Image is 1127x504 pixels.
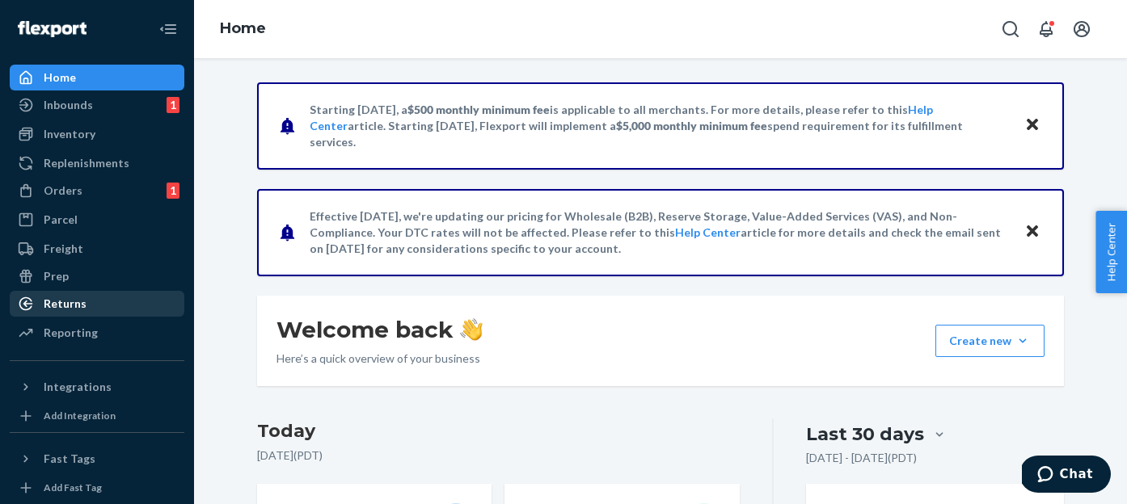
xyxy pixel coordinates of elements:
[616,119,767,132] span: $5,000 monthly minimum fee
[935,325,1045,357] button: Create new
[806,450,917,466] p: [DATE] - [DATE] ( PDT )
[10,478,184,498] a: Add Fast Tag
[10,406,184,426] a: Add Integration
[220,19,266,37] a: Home
[44,241,83,257] div: Freight
[10,236,184,262] a: Freight
[44,183,82,199] div: Orders
[207,6,279,52] ol: breadcrumbs
[10,207,184,233] a: Parcel
[44,212,78,228] div: Parcel
[460,318,483,341] img: hand-wave emoji
[44,155,129,171] div: Replenishments
[152,13,184,45] button: Close Navigation
[10,178,184,204] a: Orders1
[10,446,184,472] button: Fast Tags
[10,92,184,118] a: Inbounds1
[10,121,184,147] a: Inventory
[44,97,93,113] div: Inbounds
[1066,13,1098,45] button: Open account menu
[675,225,741,239] a: Help Center
[1030,13,1062,45] button: Open notifications
[1022,114,1043,137] button: Close
[310,208,1009,257] p: Effective [DATE], we're updating our pricing for Wholesale (B2B), Reserve Storage, Value-Added Se...
[10,263,184,289] a: Prep
[1022,456,1111,496] iframe: Opens a widget where you can chat to one of our agents
[10,65,184,90] a: Home
[1095,211,1127,293] button: Help Center
[167,183,179,199] div: 1
[10,320,184,346] a: Reporting
[44,296,87,312] div: Returns
[44,325,98,341] div: Reporting
[276,315,483,344] h1: Welcome back
[806,422,924,447] div: Last 30 days
[257,447,740,464] p: [DATE] ( PDT )
[257,418,740,444] h3: Today
[44,379,112,395] div: Integrations
[994,13,1027,45] button: Open Search Box
[44,409,116,422] div: Add Integration
[310,102,1009,150] p: Starting [DATE], a is applicable to all merchants. For more details, please refer to this article...
[44,69,76,86] div: Home
[44,268,69,284] div: Prep
[10,374,184,400] button: Integrations
[167,97,179,113] div: 1
[44,481,102,494] div: Add Fast Tag
[18,21,87,37] img: Flexport logo
[1022,220,1043,244] button: Close
[44,126,95,142] div: Inventory
[44,451,95,467] div: Fast Tags
[10,291,184,317] a: Returns
[407,103,550,116] span: $500 monthly minimum fee
[276,351,483,367] p: Here’s a quick overview of your business
[10,150,184,176] a: Replenishments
